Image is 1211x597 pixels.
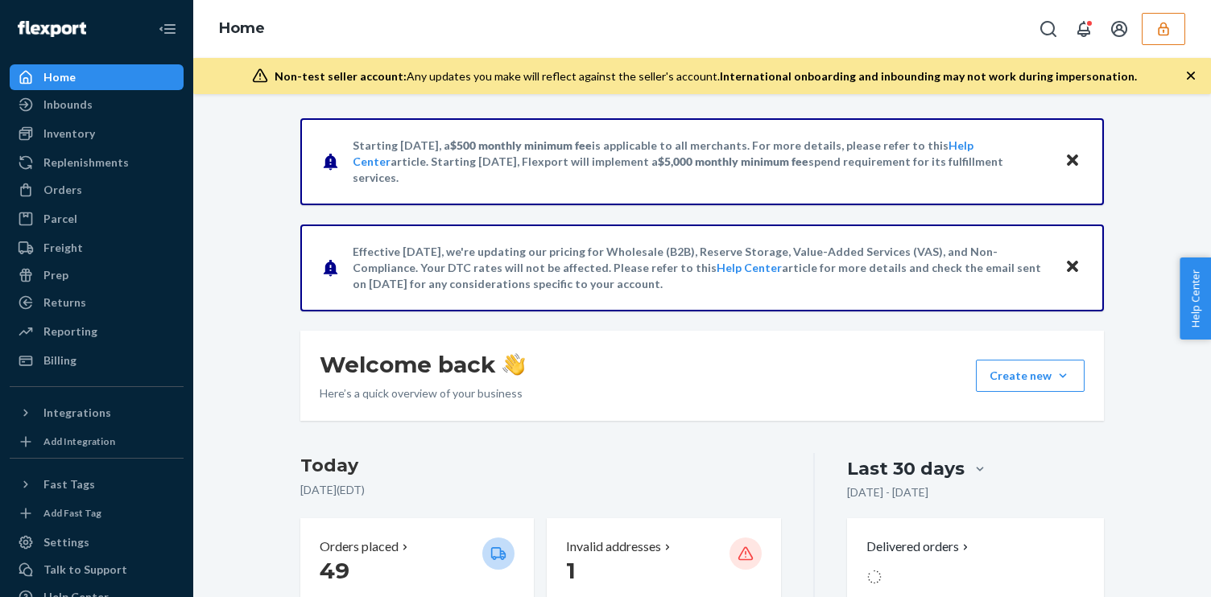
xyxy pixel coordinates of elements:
span: Non-test seller account: [275,69,407,83]
button: Integrations [10,400,184,426]
div: Replenishments [43,154,129,171]
span: $500 monthly minimum fee [450,138,592,152]
button: Close [1062,256,1083,279]
div: Add Fast Tag [43,506,101,520]
p: Here’s a quick overview of your business [320,385,525,401]
a: Freight [10,235,184,261]
div: Talk to Support [43,562,127,578]
a: Home [10,64,184,90]
div: Integrations [43,405,111,421]
button: Close Navigation [151,13,184,45]
img: hand-wave emoji [502,353,525,376]
button: Open Search Box [1032,13,1064,45]
a: Home [219,19,265,37]
a: Settings [10,529,184,555]
p: [DATE] - [DATE] [847,484,928,500]
a: Reporting [10,319,184,344]
div: Last 30 days [847,456,965,481]
a: Billing [10,348,184,373]
a: Prep [10,262,184,288]
p: Starting [DATE], a is applicable to all merchants. For more details, please refer to this article... [353,138,1049,186]
a: Orders [10,177,184,203]
span: 49 [320,557,349,584]
a: Inventory [10,121,184,146]
div: Inbounds [43,97,93,113]
a: Inbounds [10,92,184,117]
div: Orders [43,182,82,198]
button: Delivered orders [866,537,972,556]
h1: Welcome back [320,350,525,379]
div: Parcel [43,211,77,227]
p: [DATE] ( EDT ) [300,482,781,498]
a: Add Fast Tag [10,504,184,523]
div: Any updates you make will reflect against the seller's account. [275,68,1137,84]
button: Open account menu [1103,13,1135,45]
ol: breadcrumbs [206,6,278,52]
span: 1 [566,557,576,584]
span: International onboarding and inbounding may not work during impersonation. [720,69,1137,83]
div: Add Integration [43,434,115,448]
button: Help Center [1180,257,1211,340]
div: Billing [43,352,76,368]
p: Invalid addresses [566,537,661,556]
a: Add Integration [10,432,184,451]
h3: Today [300,453,781,479]
span: Chat [38,11,71,26]
div: Freight [43,240,83,256]
div: Fast Tags [43,476,95,492]
div: Settings [43,534,89,550]
button: Fast Tags [10,471,184,497]
button: Talk to Support [10,557,184,583]
a: Returns [10,290,184,315]
button: Create new [976,360,1085,392]
div: Home [43,69,76,85]
a: Help Center [717,261,782,274]
p: Orders placed [320,537,399,556]
img: Flexport logo [18,21,86,37]
div: Reporting [43,323,97,340]
div: Returns [43,294,86,311]
p: Effective [DATE], we're updating our pricing for Wholesale (B2B), Reserve Storage, Value-Added Se... [353,244,1049,292]
button: Open notifications [1068,13,1100,45]
div: Prep [43,267,68,283]
a: Parcel [10,206,184,232]
div: Inventory [43,126,95,142]
span: $5,000 monthly minimum fee [658,154,808,168]
button: Close [1062,150,1083,173]
a: Replenishments [10,150,184,175]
